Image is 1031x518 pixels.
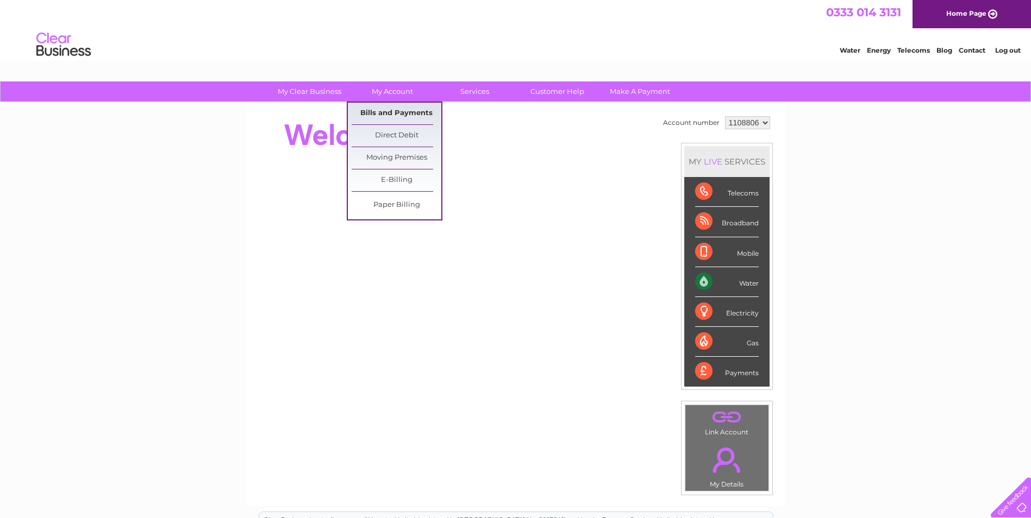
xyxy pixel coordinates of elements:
[688,408,766,427] a: .
[352,125,441,147] a: Direct Debit
[36,28,91,61] img: logo.png
[702,156,724,167] div: LIVE
[352,169,441,191] a: E-Billing
[695,357,759,386] div: Payments
[995,46,1021,54] a: Log out
[347,81,437,102] a: My Account
[897,46,930,54] a: Telecoms
[265,81,354,102] a: My Clear Business
[826,5,901,19] a: 0333 014 3131
[685,405,769,439] td: Link Account
[352,194,441,216] a: Paper Billing
[352,147,441,169] a: Moving Premises
[595,81,685,102] a: Make A Payment
[695,237,759,267] div: Mobile
[430,81,520,102] a: Services
[695,267,759,297] div: Water
[513,81,602,102] a: Customer Help
[695,297,759,327] div: Electricity
[259,6,773,53] div: Clear Business is a trading name of Verastar Limited (registered in [GEOGRAPHIC_DATA] No. 3667643...
[685,438,769,491] td: My Details
[352,103,441,124] a: Bills and Payments
[695,207,759,237] div: Broadband
[959,46,985,54] a: Contact
[840,46,860,54] a: Water
[695,327,759,357] div: Gas
[695,177,759,207] div: Telecoms
[660,113,722,132] td: Account number
[867,46,891,54] a: Energy
[936,46,952,54] a: Blog
[684,146,770,177] div: MY SERVICES
[688,441,766,479] a: .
